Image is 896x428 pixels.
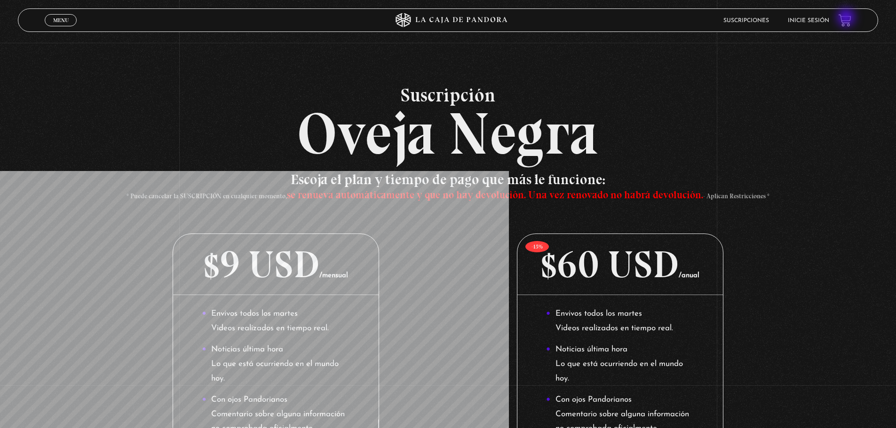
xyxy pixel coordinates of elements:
span: * Puede cancelar la SUSCRIPCIÓN en cualquier momento, - Aplican Restricciones * [127,192,769,200]
a: Suscripciones [723,18,769,23]
span: se renueva automáticamente y que no hay devolución. Una vez renovado no habrá devolución. [287,188,703,201]
li: Noticias última hora Lo que está ocurriendo en el mundo hoy. [202,342,350,386]
span: /anual [679,272,699,279]
li: Envivos todos los martes Videos realizados en tiempo real. [546,307,694,335]
span: Cerrar [50,25,72,32]
span: /mensual [319,272,348,279]
h2: Oveja Negra [18,86,878,163]
li: Envivos todos los martes Videos realizados en tiempo real. [202,307,350,335]
p: $60 USD [517,234,723,295]
a: View your shopping cart [839,14,851,27]
span: Suscripción [18,86,878,104]
li: Noticias última hora Lo que está ocurriendo en el mundo hoy. [546,342,694,386]
h3: Escoja el plan y tiempo de pago que más le funcione: [104,172,792,201]
p: $9 USD [173,234,379,295]
span: Menu [53,17,69,23]
a: Inicie sesión [788,18,829,23]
